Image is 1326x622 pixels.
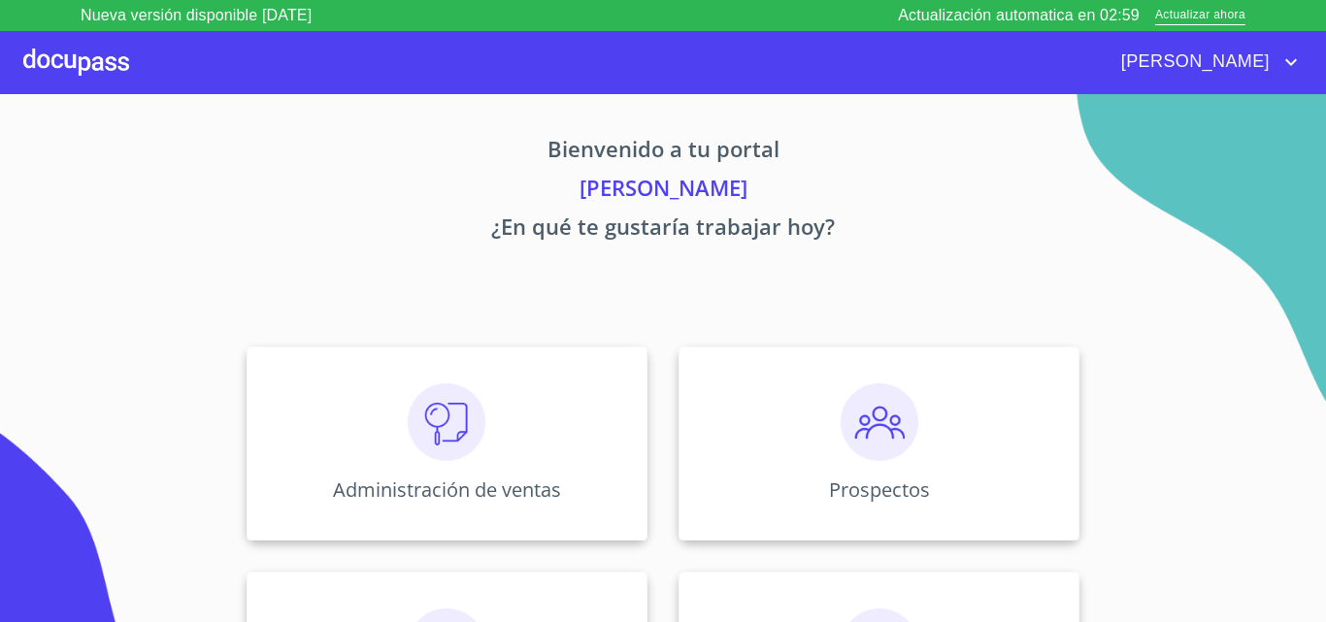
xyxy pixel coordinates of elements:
p: Administración de ventas [333,476,561,503]
span: Actualizar ahora [1155,6,1245,26]
span: [PERSON_NAME] [1107,47,1279,78]
p: ¿En qué te gustaría trabajar hoy? [65,211,1261,249]
img: prospectos.png [841,383,918,461]
img: consulta.png [408,383,485,461]
p: Prospectos [829,476,930,503]
p: Bienvenido a tu portal [65,133,1261,172]
p: Nueva versión disponible [DATE] [81,4,312,27]
p: Actualización automatica en 02:59 [898,4,1140,27]
button: account of current user [1107,47,1303,78]
p: [PERSON_NAME] [65,172,1261,211]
